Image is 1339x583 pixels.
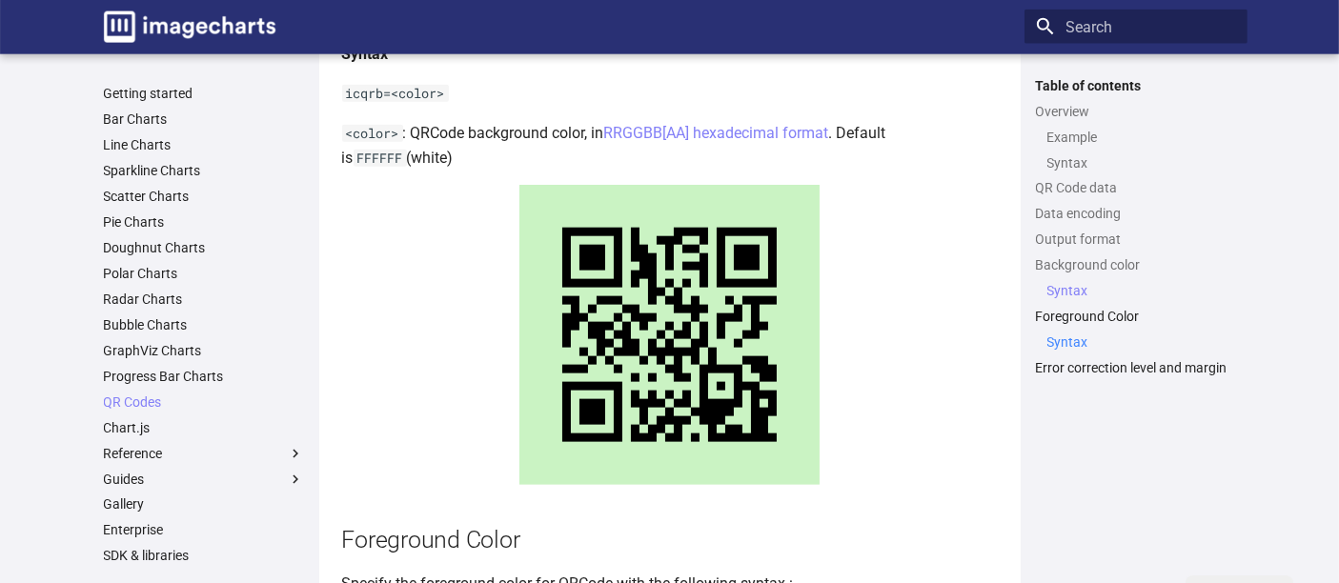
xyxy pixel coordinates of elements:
nav: Background color [1036,282,1236,299]
a: Progress Bar Charts [104,368,304,385]
a: Bar Charts [104,111,304,128]
img: logo [104,11,275,43]
a: Bubble Charts [104,316,304,333]
code: FFFFFF [354,150,407,167]
a: Gallery [104,495,304,513]
a: Foreground Color [1036,308,1236,325]
p: : QRCode background color, in . Default is (white) [342,121,998,170]
a: Syntax [1047,153,1236,171]
a: Data encoding [1036,205,1236,222]
a: Chart.js [104,419,304,436]
label: Table of contents [1025,77,1248,94]
a: Syntax [1047,333,1236,351]
a: Syntax [1047,282,1236,299]
img: chart [519,185,820,485]
code: icqrb=<color> [342,85,449,102]
a: Pie Charts [104,213,304,231]
a: Error correction level and margin [1036,359,1236,376]
nav: Table of contents [1025,77,1248,377]
a: Line Charts [104,136,304,153]
a: Enterprise [104,521,304,538]
a: Doughnut Charts [104,239,304,256]
a: Getting started [104,85,304,102]
a: SDK & libraries [104,547,304,564]
a: Background color [1036,256,1236,273]
a: Overview [1036,103,1236,120]
a: Polar Charts [104,265,304,282]
a: Scatter Charts [104,188,304,205]
a: QR Codes [104,393,304,411]
a: Example [1047,129,1236,146]
h2: Foreground Color [342,523,998,556]
a: Image-Charts documentation [96,4,283,50]
a: Sparkline Charts [104,162,304,179]
input: Search [1025,10,1248,44]
a: QR Code data [1036,179,1236,196]
a: Radar Charts [104,291,304,308]
label: Guides [104,470,304,487]
code: <color> [342,125,403,142]
a: Output format [1036,231,1236,248]
nav: Overview [1036,129,1236,171]
nav: Foreground Color [1036,333,1236,351]
label: Reference [104,445,304,462]
a: RRGGBB[AA] hexadecimal format [604,124,829,142]
a: GraphViz Charts [104,342,304,359]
